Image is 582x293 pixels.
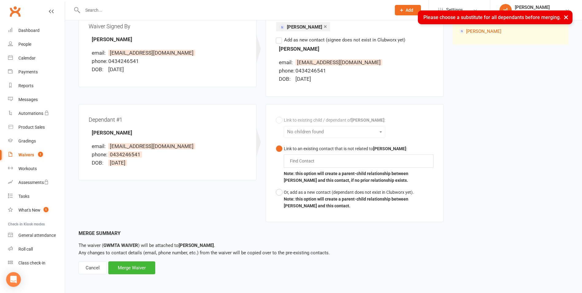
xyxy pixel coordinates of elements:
[18,260,45,265] div: Class check-in
[8,107,65,120] a: Automations
[395,5,421,15] button: Add
[179,243,214,248] strong: [PERSON_NAME]
[466,29,501,34] a: [PERSON_NAME]
[8,256,65,270] a: Class kiosk mode
[8,229,65,242] a: General attendance kiosk mode
[8,176,65,189] a: Assessments
[44,207,48,212] span: 1
[276,186,434,212] button: Or, add as a new contact (dependant does not exist in Clubworx yet).Note: this option will create...
[373,146,406,151] b: [PERSON_NAME]
[406,8,413,13] span: Add
[18,42,31,47] div: People
[108,143,195,149] span: [EMAIL_ADDRESS][DOMAIN_NAME]
[8,203,65,217] a: What's New1
[8,148,65,162] a: Waivers 1
[499,4,512,16] div: vl
[92,49,107,57] div: email:
[8,79,65,93] a: Reports
[8,189,65,203] a: Tasks
[561,10,572,24] button: ×
[18,233,56,238] div: General attendance
[18,69,38,74] div: Payments
[108,151,142,158] span: 0434246541
[8,242,65,256] a: Roll call
[279,67,294,75] div: phone:
[89,114,246,125] div: Dependant #1
[284,197,408,208] b: Note: this option will create a parent-child relationship between [PERSON_NAME] and this contact.
[18,139,36,143] div: Gradings
[8,65,65,79] a: Payments
[8,51,65,65] a: Calendar
[287,24,322,30] span: [PERSON_NAME]
[515,5,565,10] div: [PERSON_NAME]
[103,243,138,248] strong: GWMTA WAIVER
[108,58,139,64] span: 0434246541
[108,160,127,166] span: [DATE]
[289,157,318,165] input: Find Contact
[295,76,311,82] span: [DATE]
[8,37,65,51] a: People
[18,247,33,252] div: Roll call
[418,10,572,24] div: Please choose a substitute for all dependants before merging.
[18,194,29,199] div: Tasks
[446,3,463,17] span: Settings
[8,162,65,176] a: Workouts
[79,229,569,237] div: Merge Summary
[7,4,23,19] a: Clubworx
[18,28,40,33] div: Dashboard
[284,145,434,152] div: Link to an existing contact that is not related to :
[108,50,195,56] span: [EMAIL_ADDRESS][DOMAIN_NAME]
[8,134,65,148] a: Gradings
[18,111,43,116] div: Automations
[79,243,215,248] span: The waiver ( ) will be attached to .
[18,208,40,213] div: What's New
[279,75,294,83] div: DOB:
[79,242,569,256] p: Any changes to contact details (email, phone number, etc.) from the waiver will be copied over to...
[18,152,34,157] div: Waivers
[279,58,294,67] div: email:
[284,171,408,183] b: Note: this option will create a parent-child relationship between [PERSON_NAME] and this contact,...
[92,159,107,167] div: DOB:
[279,46,319,52] strong: [PERSON_NAME]
[276,143,434,186] button: Link to an existing contact that is not related to[PERSON_NAME]:Note: this option will create a p...
[295,59,382,65] span: [EMAIL_ADDRESS][DOMAIN_NAME]
[18,83,33,88] div: Reports
[92,65,107,74] div: DOB:
[284,189,434,196] div: Or, add as a new contact (dependant does not exist in Clubworx yet).
[18,97,38,102] div: Messages
[18,180,49,185] div: Assessments
[92,130,132,136] strong: [PERSON_NAME]
[8,24,65,37] a: Dashboard
[6,272,21,287] div: Open Intercom Messenger
[8,93,65,107] a: Messages
[92,150,107,159] div: phone:
[92,142,107,150] div: email:
[81,6,387,14] input: Search...
[8,120,65,134] a: Product Sales
[276,36,405,44] label: Add as new contact (signee does not exist in Clubworx yet)
[92,36,132,42] strong: [PERSON_NAME]
[79,261,107,274] div: Cancel
[18,166,37,171] div: Workouts
[108,66,124,72] span: [DATE]
[18,125,45,130] div: Product Sales
[18,56,36,61] div: Calendar
[295,68,326,74] span: 0434246541
[92,57,107,65] div: phone:
[515,10,565,16] div: greater western muay thai
[38,152,43,157] span: 1
[108,261,155,274] div: Merge Waiver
